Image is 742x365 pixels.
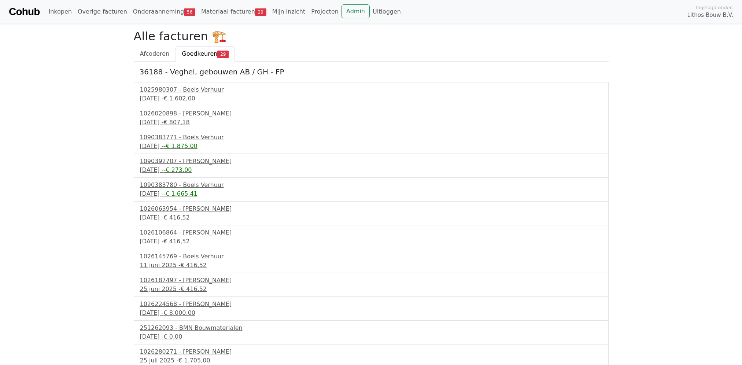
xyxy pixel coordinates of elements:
[163,119,189,126] span: € 807,18
[184,8,195,16] span: 56
[140,300,602,317] a: 1026224568 - [PERSON_NAME][DATE] -€ 8.000,00
[140,300,602,309] div: 1026224568 - [PERSON_NAME]
[134,46,176,62] a: Afcoderen
[181,285,207,292] span: € 416,52
[134,29,609,43] h2: Alle facturen 🏗️
[140,252,602,261] div: 1026145769 - Boels Verhuur
[140,133,602,151] a: 1090383771 - Boels Verhuur[DATE] --€ 1.875,00
[140,228,602,237] div: 1026106864 - [PERSON_NAME]
[140,347,602,365] a: 1026280271 - [PERSON_NAME]25 juli 2025 -€ 1.705,00
[308,4,342,19] a: Projecten
[176,46,235,62] a: Goedkeuren29
[370,4,404,19] a: Uitloggen
[696,4,733,11] span: Ingelogd onder:
[140,118,602,127] div: [DATE] -
[140,324,602,341] a: 251262093 - BMN Bouwmaterialen[DATE] -€ 0,00
[342,4,370,18] a: Admin
[140,109,602,127] a: 1026020898 - [PERSON_NAME][DATE] -€ 807,18
[217,51,229,58] span: 29
[140,252,602,270] a: 1026145769 - Boels Verhuur11 juni 2025 -€ 416,52
[140,67,603,76] h5: 36188 - Veghel, gebouwen AB / GH - FP
[140,228,602,246] a: 1026106864 - [PERSON_NAME][DATE] -€ 416,52
[75,4,130,19] a: Overige facturen
[140,109,602,118] div: 1026020898 - [PERSON_NAME]
[140,142,602,151] div: [DATE] -
[178,357,210,364] span: € 1.705,00
[140,133,602,142] div: 1090383771 - Boels Verhuur
[181,262,207,269] span: € 416,52
[140,276,602,285] div: 1026187497 - [PERSON_NAME]
[687,11,733,19] span: Lithos Bouw B.V.
[269,4,309,19] a: Mijn inzicht
[140,189,602,198] div: [DATE] -
[140,94,602,103] div: [DATE] -
[140,85,602,103] a: 1025980307 - Boels Verhuur[DATE] -€ 1.602,00
[255,8,266,16] span: 29
[140,181,602,198] a: 1090383780 - Boels Verhuur[DATE] --€ 1.665,41
[163,166,192,173] span: -€ 273,00
[140,181,602,189] div: 1090383780 - Boels Verhuur
[163,238,189,245] span: € 416,52
[198,4,269,19] a: Materiaal facturen29
[163,214,189,221] span: € 416,52
[163,309,195,316] span: € 8.000,00
[182,50,217,57] span: Goedkeuren
[140,50,170,57] span: Afcoderen
[140,261,602,270] div: 11 juni 2025 -
[130,4,198,19] a: Onderaanneming56
[140,157,602,166] div: 1090392707 - [PERSON_NAME]
[140,157,602,174] a: 1090392707 - [PERSON_NAME][DATE] --€ 273,00
[140,324,602,332] div: 251262093 - BMN Bouwmaterialen
[140,332,602,341] div: [DATE] -
[140,237,602,246] div: [DATE] -
[140,85,602,94] div: 1025980307 - Boels Verhuur
[140,309,602,317] div: [DATE] -
[163,143,197,150] span: -€ 1.875,00
[140,356,602,365] div: 25 juli 2025 -
[163,190,197,197] span: -€ 1.665,41
[140,166,602,174] div: [DATE] -
[140,347,602,356] div: 1026280271 - [PERSON_NAME]
[140,276,602,294] a: 1026187497 - [PERSON_NAME]25 juni 2025 -€ 416,52
[9,3,40,21] a: Cohub
[140,204,602,213] div: 1026063954 - [PERSON_NAME]
[140,213,602,222] div: [DATE] -
[140,285,602,294] div: 25 juni 2025 -
[163,333,182,340] span: € 0,00
[163,95,195,102] span: € 1.602,00
[45,4,74,19] a: Inkopen
[140,204,602,222] a: 1026063954 - [PERSON_NAME][DATE] -€ 416,52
